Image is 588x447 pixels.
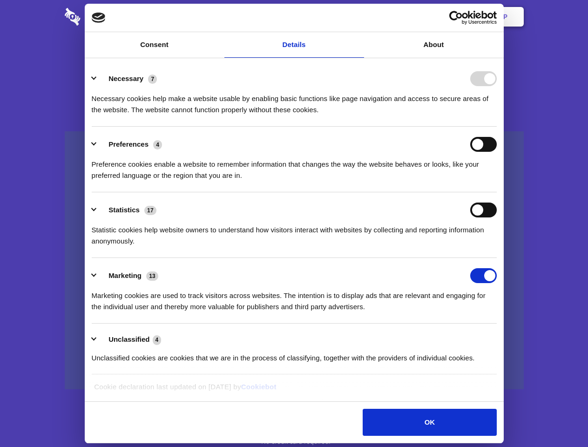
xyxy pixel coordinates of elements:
div: Preference cookies enable a website to remember information that changes the way the website beha... [92,152,497,181]
label: Marketing [108,271,142,279]
button: Unclassified (4) [92,334,167,345]
button: Necessary (7) [92,71,163,86]
button: OK [363,409,496,436]
h1: Eliminate Slack Data Loss. [65,42,524,75]
a: Details [224,32,364,58]
div: Statistic cookies help website owners to understand how visitors interact with websites by collec... [92,217,497,247]
img: logo [92,13,106,23]
a: Pricing [273,2,314,31]
span: 7 [148,74,157,84]
span: 4 [153,335,162,345]
a: Usercentrics Cookiebot - opens in a new window [415,11,497,25]
a: Wistia video thumbnail [65,131,524,390]
h4: Auto-redaction of sensitive data, encrypted data sharing and self-destructing private chats. Shar... [65,85,524,115]
div: Unclassified cookies are cookies that we are in the process of classifying, together with the pro... [92,345,497,364]
label: Preferences [108,140,149,148]
a: Contact [378,2,420,31]
img: logo-wordmark-white-trans-d4663122ce5f474addd5e946df7df03e33cb6a1c49d2221995e7729f52c070b2.svg [65,8,144,26]
span: 13 [146,271,158,281]
span: 4 [153,140,162,149]
label: Necessary [108,74,143,82]
button: Marketing (13) [92,268,164,283]
span: 17 [144,206,156,215]
label: Statistics [108,206,140,214]
a: Cookiebot [241,383,277,391]
button: Preferences (4) [92,137,168,152]
div: Cookie declaration last updated on [DATE] by [87,381,501,400]
div: Marketing cookies are used to track visitors across websites. The intention is to display ads tha... [92,283,497,312]
button: Statistics (17) [92,203,162,217]
a: Login [422,2,463,31]
iframe: Drift Widget Chat Controller [541,400,577,436]
div: Necessary cookies help make a website usable by enabling basic functions like page navigation and... [92,86,497,115]
a: About [364,32,504,58]
a: Consent [85,32,224,58]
